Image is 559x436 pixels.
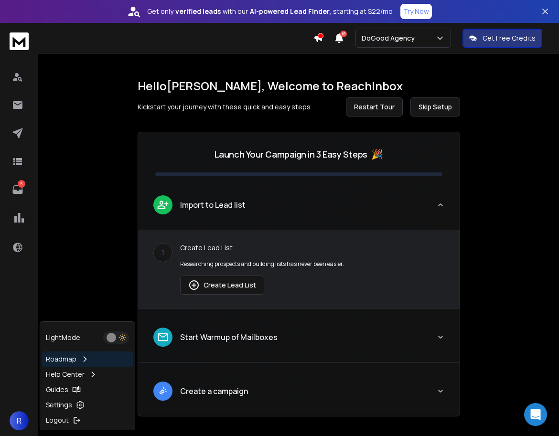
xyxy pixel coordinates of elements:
p: Create Lead List [180,243,444,253]
p: Roadmap [46,354,76,364]
div: 1 [153,243,172,262]
button: leadCreate a campaign [138,374,460,416]
img: lead [157,331,169,343]
p: DoGood Agency [362,33,419,43]
button: Restart Tour [346,97,403,117]
div: leadImport to Lead list [138,230,460,308]
p: Guides [46,385,68,394]
h1: Hello [PERSON_NAME] , Welcome to ReachInbox [138,78,460,94]
img: lead [188,279,200,291]
p: Import to Lead list [180,199,246,211]
strong: AI-powered Lead Finder, [250,7,331,16]
p: 5 [18,180,25,188]
p: Kickstart your journey with these quick and easy steps [138,102,311,112]
span: Skip Setup [419,102,452,112]
img: logo [10,32,29,50]
p: Researching prospects and building lists has never been easier. [180,260,444,268]
p: Create a campaign [180,385,248,397]
button: R [10,411,29,430]
button: Try Now [400,4,432,19]
a: Settings [42,397,133,413]
p: Logout [46,415,69,425]
a: Help Center [42,367,133,382]
p: Light Mode [46,333,80,342]
strong: verified leads [175,7,221,16]
span: 🎉 [371,148,383,161]
button: leadImport to Lead list [138,188,460,230]
p: Help Center [46,370,85,379]
p: Get Free Credits [483,33,536,43]
p: Get only with our starting at $22/mo [147,7,393,16]
p: Launch Your Campaign in 3 Easy Steps [215,148,367,161]
button: Skip Setup [410,97,460,117]
p: Try Now [403,7,429,16]
p: Start Warmup of Mailboxes [180,331,278,343]
div: Open Intercom Messenger [524,403,547,426]
button: Create Lead List [180,276,264,295]
p: Settings [46,400,72,410]
a: 5 [8,180,27,199]
img: lead [157,199,169,211]
span: 15 [340,31,347,37]
button: Get Free Credits [462,29,542,48]
button: leadStart Warmup of Mailboxes [138,320,460,362]
a: Guides [42,382,133,397]
img: lead [157,385,169,397]
a: Roadmap [42,351,133,367]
